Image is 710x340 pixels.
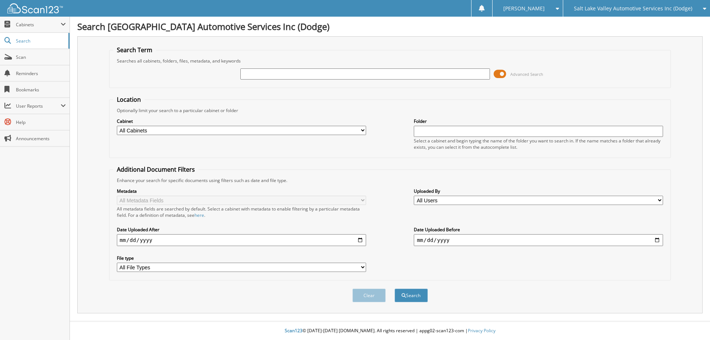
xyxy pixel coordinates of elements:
[414,234,663,246] input: end
[113,95,145,104] legend: Location
[113,165,199,174] legend: Additional Document Filters
[70,322,710,340] div: © [DATE]-[DATE] [DOMAIN_NAME]. All rights reserved | appg02-scan123-com |
[510,71,543,77] span: Advanced Search
[117,226,366,233] label: Date Uploaded After
[113,46,156,54] legend: Search Term
[113,107,667,114] div: Optionally limit your search to a particular cabinet or folder
[7,3,63,13] img: scan123-logo-white.svg
[117,206,366,218] div: All metadata fields are searched by default. Select a cabinet with metadata to enable filtering b...
[16,103,61,109] span: User Reports
[574,6,692,11] span: Salt Lake Valley Automotive Services Inc (Dodge)
[117,188,366,194] label: Metadata
[468,327,496,334] a: Privacy Policy
[503,6,545,11] span: [PERSON_NAME]
[352,289,386,302] button: Clear
[16,119,66,125] span: Help
[285,327,302,334] span: Scan123
[414,118,663,124] label: Folder
[395,289,428,302] button: Search
[16,135,66,142] span: Announcements
[117,118,366,124] label: Cabinet
[77,20,703,33] h1: Search [GEOGRAPHIC_DATA] Automotive Services Inc (Dodge)
[113,177,667,184] div: Enhance your search for specific documents using filters such as date and file type.
[414,226,663,233] label: Date Uploaded Before
[414,188,663,194] label: Uploaded By
[16,54,66,60] span: Scan
[113,58,667,64] div: Searches all cabinets, folders, files, metadata, and keywords
[16,38,65,44] span: Search
[16,87,66,93] span: Bookmarks
[117,234,366,246] input: start
[414,138,663,150] div: Select a cabinet and begin typing the name of the folder you want to search in. If the name match...
[16,21,61,28] span: Cabinets
[117,255,366,261] label: File type
[195,212,204,218] a: here
[16,70,66,77] span: Reminders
